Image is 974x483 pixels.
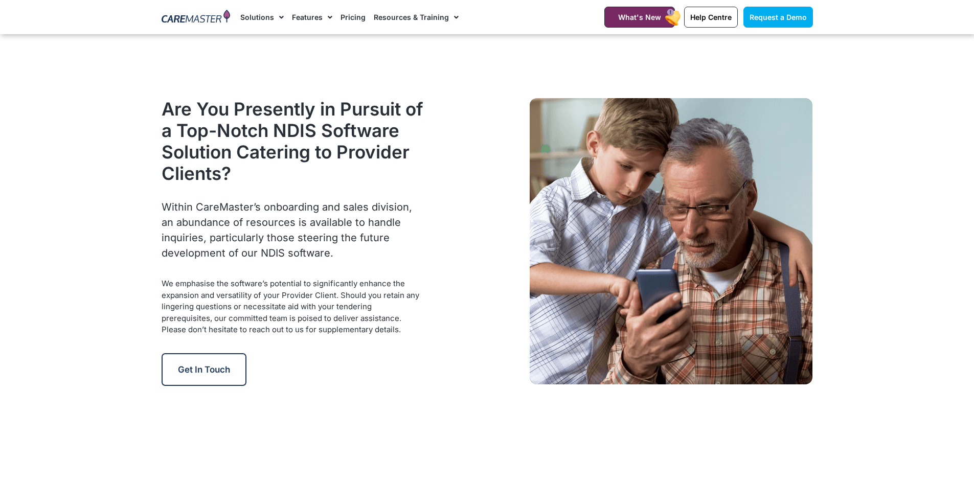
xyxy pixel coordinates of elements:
[684,7,738,28] a: Help Centre
[530,98,812,384] img: CareMaster's NDIS CRM is a versatile program that simplifies accounting, payroll, award interpret...
[604,7,675,28] a: What's New
[690,13,732,21] span: Help Centre
[750,13,807,21] span: Request a Demo
[162,279,419,334] span: We emphasise the software’s potential to significantly enhance the expansion and versatility of y...
[162,98,424,184] h2: Are You Presently in Pursuit of a Top-Notch NDIS Software Solution Catering to Provider Clients?
[618,13,661,21] span: What's New
[178,364,230,375] span: Get in Touch
[162,10,231,25] img: CareMaster Logo
[162,353,246,386] a: Get in Touch
[743,7,813,28] a: Request a Demo
[162,201,412,259] span: Within CareMaster’s onboarding and sales division, an abundance of resources is available to hand...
